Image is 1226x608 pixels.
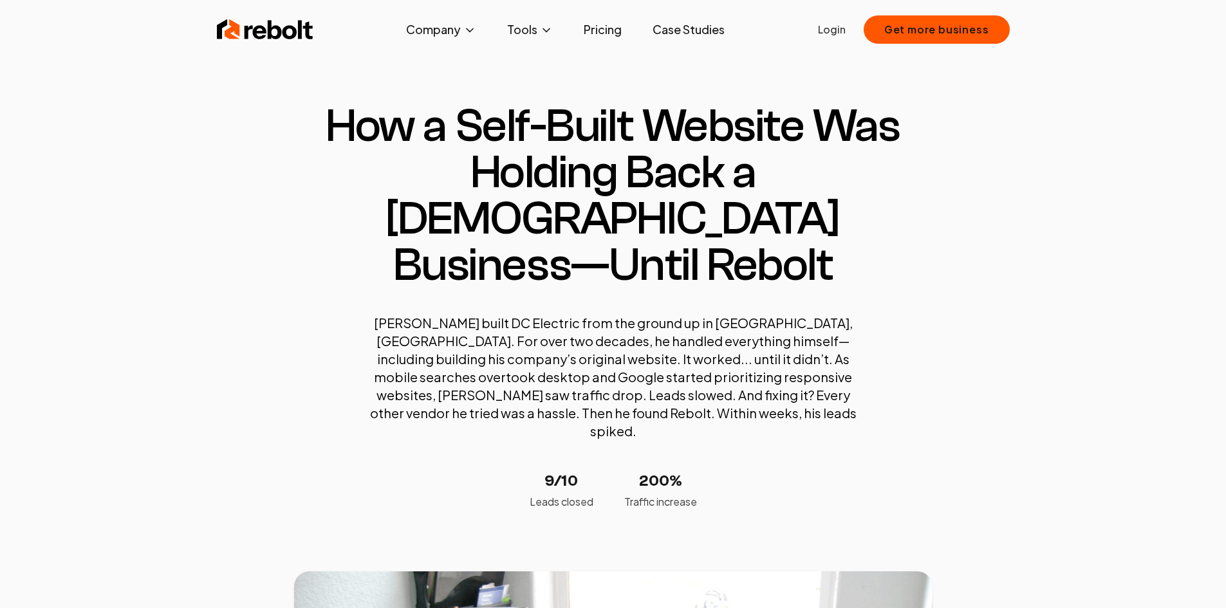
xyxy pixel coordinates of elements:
p: Traffic increase [624,494,697,510]
a: Case Studies [642,17,735,42]
p: 9/10 [530,471,593,492]
button: Company [396,17,487,42]
a: Login [818,22,846,37]
h1: How a Self-Built Website Was Holding Back a [DEMOGRAPHIC_DATA] Business—Until Rebolt [294,103,933,288]
p: Leads closed [530,494,593,510]
button: Tools [497,17,563,42]
button: Get more business [864,15,1010,44]
a: Pricing [573,17,632,42]
p: 200% [624,471,697,492]
p: [PERSON_NAME] built DC Electric from the ground up in [GEOGRAPHIC_DATA], [GEOGRAPHIC_DATA]. For o... [369,314,858,440]
img: Rebolt Logo [217,17,313,42]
